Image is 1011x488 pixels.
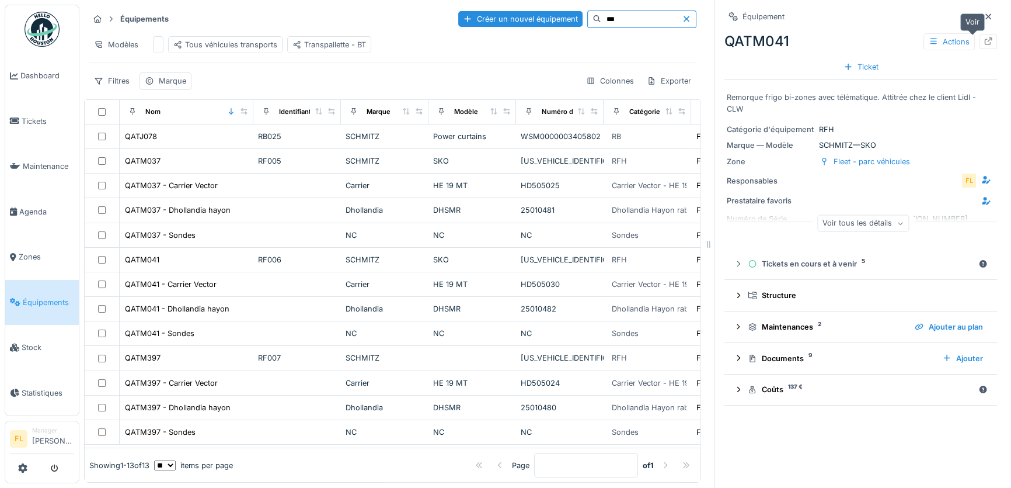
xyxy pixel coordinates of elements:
[521,254,599,265] div: [US_VEHICLE_IDENTIFICATION_NUMBER]
[521,279,599,290] div: HD505030
[696,205,773,216] div: Fleet - parc véhicules
[696,427,773,438] div: Fleet - parc véhicules
[346,402,424,413] div: Dhollandia
[727,140,814,151] div: Marque — Modèle
[612,402,710,413] div: Dhollandia Hayon rabatable
[433,205,511,216] div: DHSMR
[727,124,995,135] div: RFH
[521,402,599,413] div: 25010480
[612,303,710,314] div: Dhollandia Hayon rabatable
[612,180,689,191] div: Carrier Vector - HE 19
[629,107,710,117] div: Catégories d'équipement
[612,155,627,167] div: RFH
[258,155,336,167] div: RF005
[19,206,74,217] span: Agenda
[512,460,529,471] div: Page
[5,53,79,99] a: Dashboard
[542,107,595,117] div: Numéro de Série
[89,460,149,471] div: Showing 1 - 13 of 13
[23,297,74,308] span: Équipements
[521,378,599,389] div: HD505024
[125,180,218,191] div: QATM037 - Carrier Vector
[22,116,74,127] span: Tickets
[727,92,995,114] div: Remorque frigo bi-zones avec télématique. Attitrée chez le client Lidl - CLW
[23,161,74,172] span: Maintenance
[521,205,599,216] div: 25010481
[612,352,627,364] div: RFH
[125,279,217,290] div: QATM041 - Carrier Vector
[521,155,599,167] div: [US_VEHICLE_IDENTIFICATION_NUMBER]
[125,402,231,413] div: QATM397 - Dhollandia hayon
[5,234,79,280] a: Zones
[727,140,995,151] div: SCHMITZ — SKO
[367,107,391,117] div: Marque
[22,342,74,353] span: Stock
[346,427,424,438] div: NC
[154,460,233,471] div: items per page
[729,379,992,401] summary: Coûts137 €
[521,328,599,339] div: NC
[20,70,74,81] span: Dashboard
[727,124,814,135] div: Catégorie d'équipement
[696,402,773,413] div: Fleet - parc véhicules
[696,378,773,389] div: Fleet - parc véhicules
[748,258,974,269] div: Tickets en cours et à venir
[5,280,79,326] a: Équipements
[521,352,599,364] div: [US_VEHICLE_IDENTIFICATION_NUMBER]
[433,180,511,191] div: HE 19 MT
[521,131,599,142] div: WSM0000003405802
[346,205,424,216] div: Dhollandia
[817,215,909,232] div: Voir tous les détails
[346,131,424,142] div: SCHMITZ
[346,378,424,389] div: Carrier
[159,75,186,86] div: Marque
[433,427,511,438] div: NC
[643,460,654,471] strong: of 1
[834,156,910,167] div: Fleet - parc véhicules
[346,279,424,290] div: Carrier
[612,254,627,265] div: RFH
[742,11,785,22] div: Équipement
[696,328,773,339] div: Fleet - parc véhicules
[612,131,621,142] div: RB
[125,205,231,216] div: QATM037 - Dhollandia hayon
[748,290,983,301] div: Structure
[145,107,161,117] div: Nom
[521,427,599,438] div: NC
[433,328,511,339] div: NC
[433,131,511,142] div: Power curtains
[521,180,599,191] div: HD505025
[960,13,985,30] div: Voir
[125,155,161,167] div: QATM037
[125,303,229,314] div: QATM041 - Dhollandia hayon
[32,426,74,451] li: [PERSON_NAME]
[612,230,639,241] div: Sondes
[612,328,639,339] div: Sondes
[696,303,773,314] div: Fleet - parc véhicules
[748,353,933,364] div: Documents
[19,251,74,262] span: Zones
[923,33,975,50] div: Actions
[5,144,79,189] a: Maintenance
[125,328,194,339] div: QATM041 - Sondes
[729,253,992,275] summary: Tickets en cours et à venir5
[433,155,511,167] div: SKO
[346,303,424,314] div: Dhollandia
[433,402,511,413] div: DHSMR
[433,279,511,290] div: HE 19 MT
[346,155,424,167] div: SCHMITZ
[937,351,988,366] div: Ajouter
[612,378,689,389] div: Carrier Vector - HE 19
[346,352,424,364] div: SCHMITZ
[5,99,79,144] a: Tickets
[910,319,988,335] div: Ajouter au plan
[521,230,599,241] div: NC
[32,426,74,435] div: Manager
[458,11,583,27] div: Créer un nouvel équipement
[125,378,218,389] div: QATM397 - Carrier Vector
[258,352,336,364] div: RF007
[125,427,196,438] div: QATM397 - Sondes
[173,39,277,50] div: Tous véhicules transports
[727,195,814,206] div: Prestataire favoris
[116,13,173,25] strong: Équipements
